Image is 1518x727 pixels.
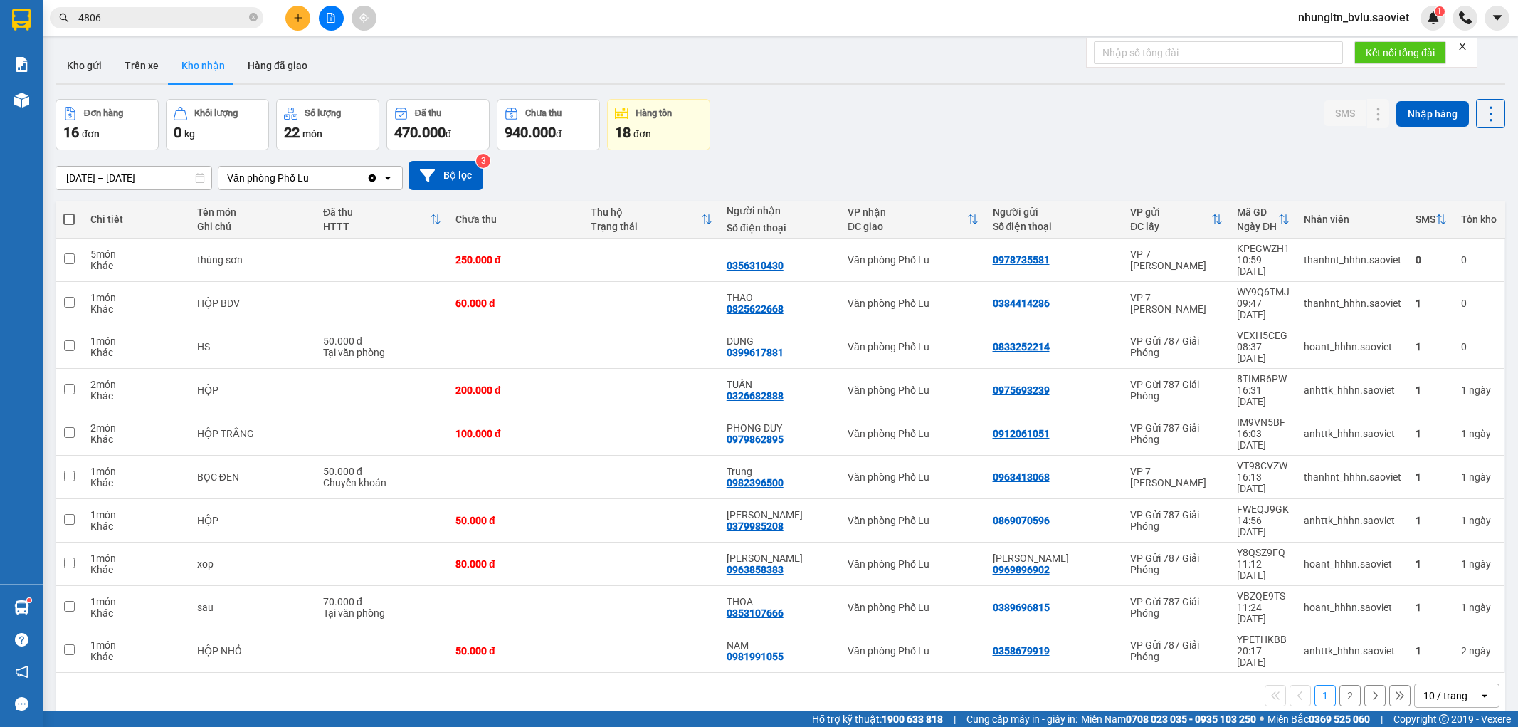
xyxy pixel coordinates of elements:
[197,515,309,526] div: HỘP
[1479,690,1490,701] svg: open
[1416,214,1435,225] div: SMS
[197,221,309,232] div: Ghi chú
[727,292,833,303] div: THAO
[1237,341,1290,364] div: 08:37 [DATE]
[993,341,1050,352] div: 0833252214
[1416,385,1447,396] div: 1
[1416,428,1447,439] div: 1
[1461,298,1497,309] div: 0
[812,711,943,727] span: Hỗ trợ kỹ thuật:
[954,711,956,727] span: |
[993,221,1116,232] div: Số điện thoại
[727,434,784,445] div: 0979862895
[727,260,784,271] div: 0356310430
[323,206,430,218] div: Đã thu
[194,108,238,118] div: Khối lượng
[1130,249,1223,271] div: VP 7 [PERSON_NAME]
[633,128,651,140] span: đơn
[1230,201,1297,239] th: Toggle SortBy
[415,108,441,118] div: Đã thu
[90,214,183,225] div: Chi tiết
[1396,101,1469,127] button: Nhập hàng
[78,10,246,26] input: Tìm tên, số ĐT hoặc mã đơn
[113,48,170,83] button: Trên xe
[1237,634,1290,645] div: YPETHKBB
[249,11,258,25] span: close-circle
[1130,292,1223,315] div: VP 7 [PERSON_NAME]
[90,347,183,358] div: Khác
[1416,515,1447,526] div: 1
[197,558,309,570] div: xop
[727,347,784,358] div: 0399617881
[1461,602,1497,613] div: 1
[1458,41,1467,51] span: close
[848,385,978,396] div: Văn phòng Phố Lu
[90,292,183,303] div: 1 món
[1461,214,1497,225] div: Tồn kho
[1304,602,1401,613] div: hoant_hhhn.saoviet
[14,93,29,108] img: warehouse-icon
[615,124,631,141] span: 18
[993,471,1050,483] div: 0963413068
[1237,503,1290,515] div: FWEQJ9GK
[323,221,430,232] div: HTTT
[1416,558,1447,570] div: 1
[848,428,978,439] div: Văn phòng Phố Lu
[15,665,28,679] span: notification
[455,254,576,266] div: 250.000 đ
[1237,254,1290,277] div: 10:59 [DATE]
[90,466,183,477] div: 1 món
[1237,385,1290,407] div: 16:31 [DATE]
[727,205,833,216] div: Người nhận
[1354,41,1446,64] button: Kết nối tổng đài
[90,596,183,607] div: 1 món
[394,124,446,141] span: 470.000
[1237,645,1290,668] div: 20:17 [DATE]
[1461,471,1497,483] div: 1
[727,521,784,532] div: 0379985208
[1237,417,1290,428] div: IM9VN5BF
[90,564,183,575] div: Khác
[1130,466,1223,488] div: VP 7 [PERSON_NAME]
[305,108,341,118] div: Số lượng
[1461,385,1497,396] div: 1
[1491,11,1504,24] span: caret-down
[14,600,29,615] img: warehouse-icon
[1459,11,1472,24] img: phone-icon
[227,171,309,185] div: Văn phòng Phố Lu
[497,99,600,150] button: Chưa thu940.000đ
[1304,341,1401,352] div: hoant_hhhn.saoviet
[993,298,1050,309] div: 0384414286
[848,515,978,526] div: Văn phòng Phố Lu
[367,172,378,184] svg: Clear value
[727,422,833,434] div: PHONG DUY
[323,477,441,488] div: Chuyển khoản
[993,428,1050,439] div: 0912061051
[1439,714,1449,724] span: copyright
[90,303,183,315] div: Khác
[56,99,159,150] button: Đơn hàng16đơn
[727,303,784,315] div: 0825622668
[1461,558,1497,570] div: 1
[197,298,309,309] div: HỘP BDV
[1237,590,1290,602] div: VBZQE9TS
[727,639,833,651] div: NAM
[359,13,369,23] span: aim
[1123,201,1230,239] th: Toggle SortBy
[1304,645,1401,657] div: anhttk_hhhn.saoviet
[90,509,183,521] div: 1 món
[166,99,269,150] button: Khối lượng0kg
[1130,206,1211,218] div: VP gửi
[1469,602,1491,613] span: ngày
[1416,471,1447,483] div: 1
[1304,558,1401,570] div: hoant_hhhn.saoviet
[1267,711,1370,727] span: Miền Bắc
[90,477,183,488] div: Khác
[1309,713,1370,725] strong: 0369 525 060
[993,645,1050,657] div: 0358679919
[63,124,79,141] span: 16
[310,171,312,185] input: Selected Văn phòng Phố Lu.
[14,57,29,72] img: solution-icon
[1237,602,1290,624] div: 11:24 [DATE]
[1237,298,1290,320] div: 09:47 [DATE]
